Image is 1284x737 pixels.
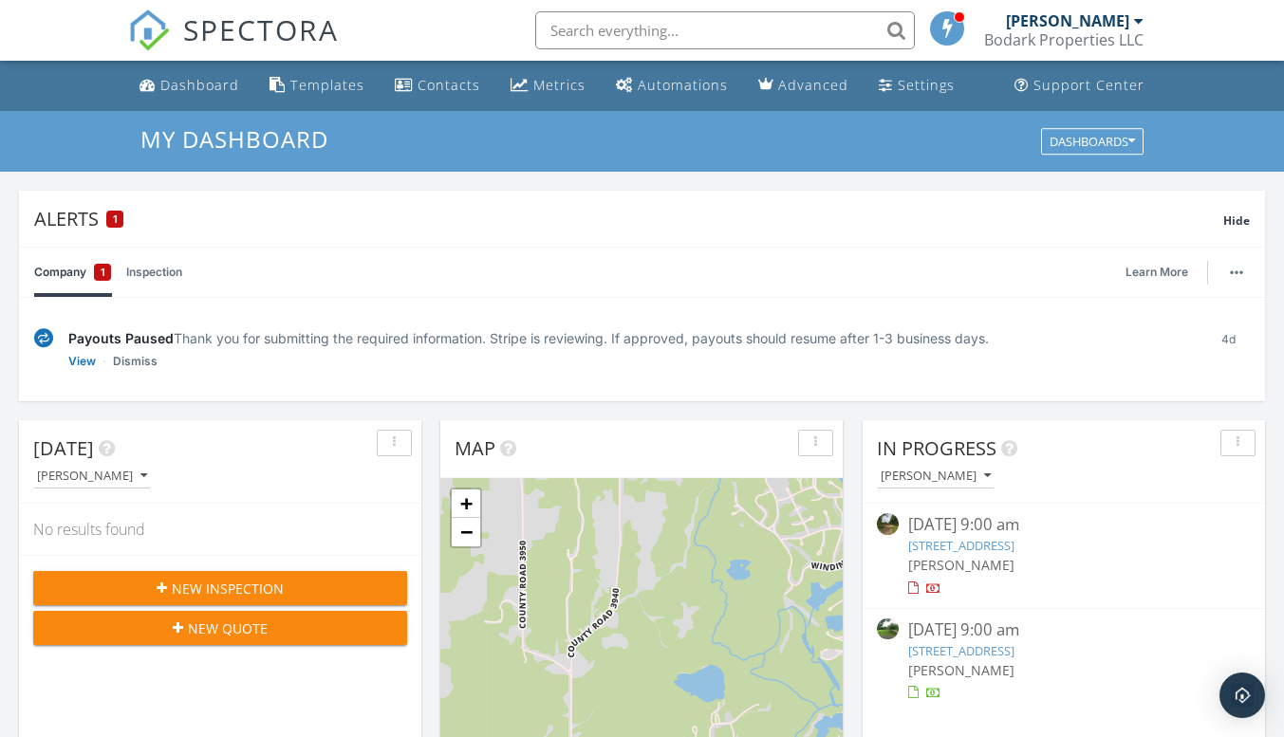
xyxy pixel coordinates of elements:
a: [STREET_ADDRESS] [908,642,1014,659]
div: Bodark Properties LLC [984,30,1144,49]
a: View [68,352,96,371]
div: Advanced [778,76,848,94]
span: [PERSON_NAME] [908,556,1014,574]
img: ellipsis-632cfdd7c38ec3a7d453.svg [1230,270,1243,274]
a: [STREET_ADDRESS] [908,537,1014,554]
a: Inspection [126,248,182,297]
a: Zoom in [452,489,480,518]
span: SPECTORA [183,9,339,49]
span: My Dashboard [140,123,328,155]
img: under-review-2fe708636b114a7f4b8d.svg [34,328,53,348]
div: Metrics [533,76,586,94]
span: New Quote [188,618,268,638]
div: No results found [19,504,421,555]
a: Support Center [1007,68,1152,103]
div: Open Intercom Messenger [1219,673,1265,718]
img: streetview [877,618,899,640]
div: [DATE] 9:00 am [908,513,1219,537]
a: [DATE] 9:00 am [STREET_ADDRESS] [PERSON_NAME] [877,513,1251,598]
div: Thank you for submitting the required information. Stripe is reviewing. If approved, payouts shou... [68,328,1192,348]
a: Learn More [1126,263,1200,282]
span: [DATE] [33,435,94,461]
img: streetview [877,513,899,535]
button: [PERSON_NAME] [33,464,151,489]
button: Dashboards [1041,128,1144,155]
button: New Inspection [33,571,407,605]
a: [DATE] 9:00 am [STREET_ADDRESS] [PERSON_NAME] [877,618,1251,703]
div: [DATE] 9:00 am [908,618,1219,642]
a: Zoom out [452,518,480,546]
span: Map [455,435,495,461]
span: New Inspection [172,579,284,599]
div: [PERSON_NAME] [37,470,147,483]
span: 1 [113,212,118,226]
div: Dashboards [1050,135,1135,148]
a: Automations (Basic) [608,68,735,103]
button: New Quote [33,611,407,645]
div: 4d [1207,328,1250,371]
a: Contacts [387,68,488,103]
a: Company [34,248,111,297]
div: Support Center [1033,76,1144,94]
span: In Progress [877,435,996,461]
img: The Best Home Inspection Software - Spectora [128,9,170,51]
div: [PERSON_NAME] [881,470,991,483]
input: Search everything... [535,11,915,49]
a: Dashboard [132,68,247,103]
a: Advanced [751,68,856,103]
div: Dashboard [160,76,239,94]
div: Alerts [34,206,1223,231]
span: Hide [1223,212,1250,229]
div: Contacts [418,76,480,94]
div: Templates [290,76,364,94]
a: Templates [262,68,372,103]
a: Metrics [503,68,593,103]
a: Settings [871,68,962,103]
a: Dismiss [113,352,158,371]
div: [PERSON_NAME] [1006,11,1129,30]
button: [PERSON_NAME] [877,464,995,489]
div: Settings [898,76,955,94]
span: Payouts Paused [68,330,174,346]
span: [PERSON_NAME] [908,661,1014,679]
a: SPECTORA [128,26,339,65]
div: Automations [638,76,728,94]
span: 1 [101,263,105,282]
